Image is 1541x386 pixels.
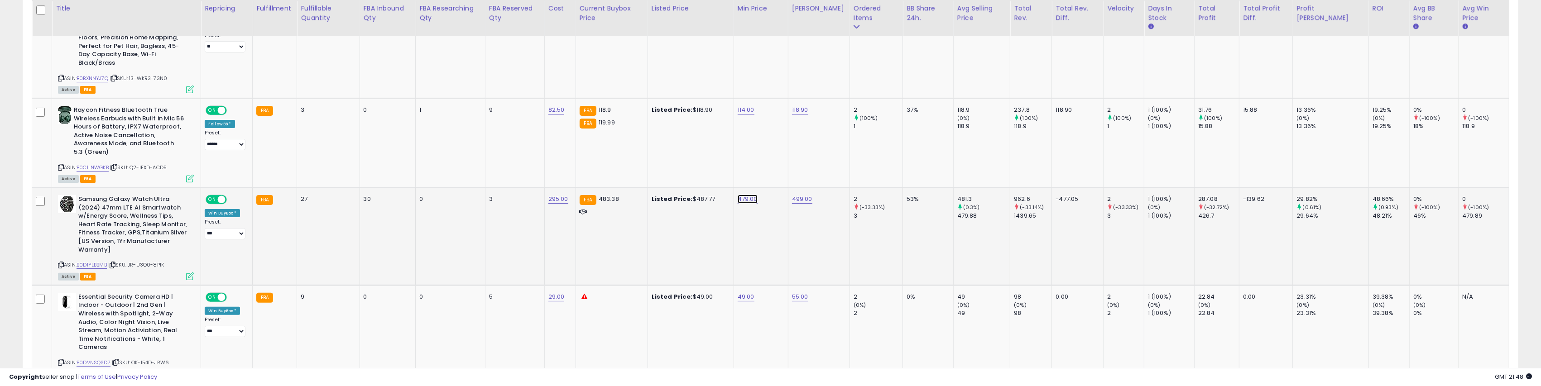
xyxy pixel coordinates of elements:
[957,4,1007,23] div: Avg Selling Price
[1378,204,1398,211] small: (0.93%)
[1204,204,1229,211] small: (-32.72%)
[489,195,538,203] div: 3
[548,195,568,204] a: 295.00
[78,8,188,69] b: Shark AV2310AE Matrix Self-Emptying Robot Vacuum with No Spots Missed on Carpets and Hard Floors,...
[78,293,188,354] b: Essential Security Camera HD | Indoor - Outdoor | 2nd Gen | Wireless with Spotlight, 2-Way Audio,...
[1148,293,1194,301] div: 1 (100%)
[854,4,899,23] div: Ordered Items
[1373,106,1409,114] div: 19.25%
[580,119,596,129] small: FBA
[1413,301,1426,309] small: (0%)
[1020,114,1038,122] small: (100%)
[738,195,758,204] a: 479.00
[205,209,240,217] div: Win BuyBox *
[301,293,352,301] div: 9
[1014,106,1051,114] div: 237.8
[738,105,754,114] a: 114.00
[957,293,1010,301] div: 49
[580,106,596,116] small: FBA
[1303,204,1322,211] small: (0.61%)
[1204,114,1222,122] small: (100%)
[1495,372,1532,381] span: 2025-09-15 21:48 GMT
[1014,293,1051,301] div: 98
[80,175,96,183] span: FBA
[957,122,1010,130] div: 118.9
[364,293,408,301] div: 0
[301,106,352,114] div: 3
[1107,4,1140,13] div: Velocity
[1462,293,1502,301] div: N/A
[364,4,412,23] div: FBA inbound Qty
[1198,309,1239,317] div: 22.84
[1198,301,1211,309] small: (0%)
[77,164,109,172] a: B0C1LNWGKB
[489,4,541,23] div: FBA Reserved Qty
[652,293,727,301] div: $49.00
[1296,293,1368,301] div: 23.31%
[364,195,408,203] div: 30
[1148,122,1194,130] div: 1 (100%)
[957,195,1010,203] div: 481.3
[58,293,76,311] img: 21Vp5+77RXL._SL40_.jpg
[1296,309,1368,317] div: 23.31%
[1462,122,1509,130] div: 118.9
[1148,4,1191,23] div: Days In Stock
[77,372,116,381] a: Terms of Use
[9,373,157,381] div: seller snap | |
[1413,122,1458,130] div: 18%
[854,309,903,317] div: 2
[907,106,946,114] div: 37%
[1198,122,1239,130] div: 15.88
[548,4,572,13] div: Cost
[301,4,355,23] div: Fulfillable Quantity
[364,106,408,114] div: 0
[256,195,273,205] small: FBA
[58,273,79,281] span: All listings currently available for purchase on Amazon
[854,122,903,130] div: 1
[854,106,903,114] div: 2
[1113,204,1138,211] small: (-33.33%)
[1296,114,1309,122] small: (0%)
[854,212,903,220] div: 3
[205,317,245,337] div: Preset:
[74,106,184,158] b: Raycon Fitness Bluetooth True Wireless Earbuds with Built in Mic 56 Hours of Battery, IPX7 Waterp...
[419,195,478,203] div: 0
[548,105,565,114] a: 82.50
[1198,4,1235,23] div: Total Profit
[1056,106,1096,114] div: 118.90
[1107,122,1144,130] div: 1
[1148,114,1161,122] small: (0%)
[1107,309,1144,317] div: 2
[1148,195,1194,203] div: 1 (100%)
[1014,4,1048,23] div: Total Rev.
[58,175,79,183] span: All listings currently available for purchase on Amazon
[419,4,481,23] div: FBA Researching Qty
[599,118,615,127] span: 119.99
[792,4,846,13] div: [PERSON_NAME]
[1243,195,1286,203] div: -139.62
[1014,122,1051,130] div: 118.9
[1056,195,1096,203] div: -477.05
[1373,293,1409,301] div: 39.38%
[1014,195,1051,203] div: 962.6
[907,293,946,301] div: 0%
[1373,301,1385,309] small: (0%)
[957,309,1010,317] div: 49
[301,195,352,203] div: 27
[1148,106,1194,114] div: 1 (100%)
[117,372,157,381] a: Privacy Policy
[110,164,167,171] span: | SKU: Q2-IFXD-ACD5
[1413,212,1458,220] div: 46%
[1413,293,1458,301] div: 0%
[652,195,693,203] b: Listed Price:
[854,301,866,309] small: (0%)
[599,195,619,203] span: 483.38
[205,4,249,13] div: Repricing
[80,86,96,94] span: FBA
[1148,309,1194,317] div: 1 (100%)
[1107,293,1144,301] div: 2
[907,4,950,23] div: BB Share 24h.
[1296,122,1368,130] div: 13.36%
[1107,106,1144,114] div: 2
[738,4,784,13] div: Min Price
